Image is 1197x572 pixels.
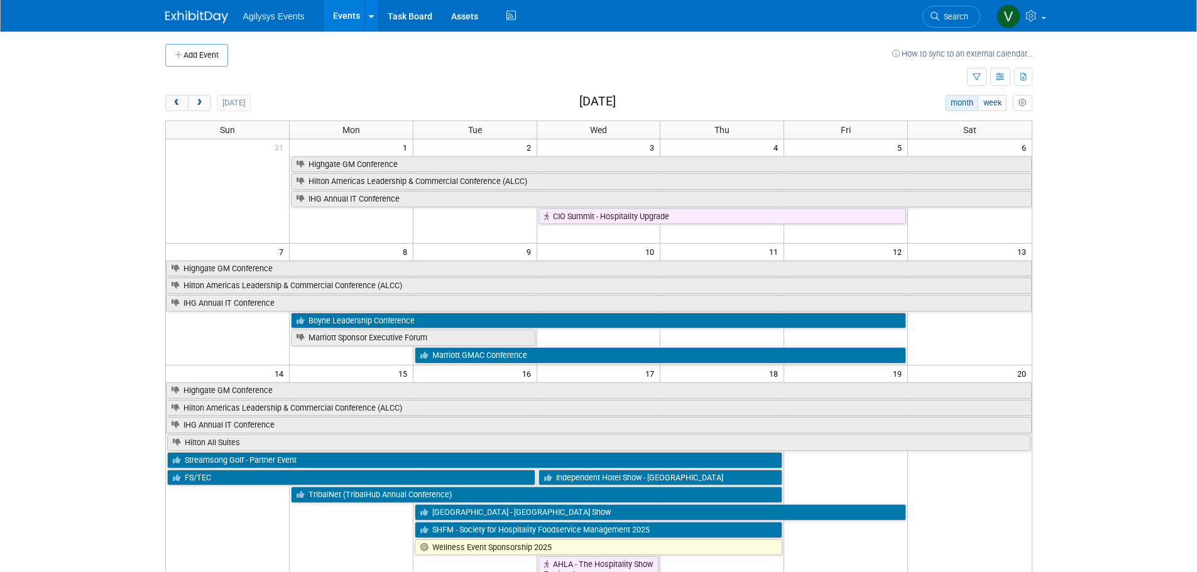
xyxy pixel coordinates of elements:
[945,95,978,111] button: month
[415,522,783,538] a: SHFM - Society for Hospitality Foodservice Management 2025
[841,125,851,135] span: Fri
[402,244,413,259] span: 8
[342,125,360,135] span: Mon
[978,95,1007,111] button: week
[165,44,228,67] button: Add Event
[1016,244,1032,259] span: 13
[538,208,907,225] a: CIO Summit - Hospitality Upgrade
[166,295,1032,311] a: IHG Annual IT Conference
[291,487,782,503] a: TribalNet (TribalHub Annual Conference)
[644,365,660,381] span: 17
[1016,365,1032,381] span: 20
[166,417,1032,433] a: IHG Annual IT Conference
[1013,95,1032,111] button: myCustomButton
[397,365,413,381] span: 15
[1020,139,1032,155] span: 6
[892,244,907,259] span: 12
[590,125,607,135] span: Wed
[768,244,784,259] span: 11
[963,125,976,135] span: Sat
[291,173,1032,190] a: Hilton Americas Leadership & Commercial Conference (ALCC)
[165,95,189,111] button: prev
[166,261,1032,277] a: Highgate GM Conference
[273,365,289,381] span: 14
[278,244,289,259] span: 7
[521,365,537,381] span: 16
[415,504,906,521] a: [GEOGRAPHIC_DATA] - [GEOGRAPHIC_DATA] Show
[922,6,980,28] a: Search
[291,156,1032,173] a: Highgate GM Conference
[892,365,907,381] span: 19
[402,139,413,155] span: 1
[166,400,1032,416] a: Hilton Americas Leadership & Commercial Conference (ALCC)
[291,313,906,329] a: Boyne Leadership Conference
[468,125,482,135] span: Tue
[167,434,1030,451] a: Hilton All Suites
[714,125,730,135] span: Thu
[579,95,616,109] h2: [DATE]
[538,470,783,486] a: Independent Hotel Show - [GEOGRAPHIC_DATA]
[644,244,660,259] span: 10
[166,278,1032,294] a: Hilton Americas Leadership & Commercial Conference (ALCC)
[166,382,1032,399] a: Highgate GM Conference
[291,330,535,346] a: Marriott Sponsor Executive Forum
[648,139,660,155] span: 3
[243,11,305,21] span: Agilysys Events
[997,4,1020,28] img: Vaitiare Munoz
[525,244,537,259] span: 9
[165,11,228,23] img: ExhibitDay
[217,95,250,111] button: [DATE]
[525,139,537,155] span: 2
[291,191,1032,207] a: IHG Annual IT Conference
[768,365,784,381] span: 18
[273,139,289,155] span: 31
[167,452,783,468] a: Streamsong Golf - Partner Event
[188,95,211,111] button: next
[415,539,783,556] a: Wellness Event Sponsorship 2025
[896,139,907,155] span: 5
[415,347,906,364] a: Marriott GMAC Conference
[772,139,784,155] span: 4
[939,12,968,21] span: Search
[1019,99,1027,107] i: Personalize Calendar
[892,49,1032,58] a: How to sync to an external calendar...
[220,125,235,135] span: Sun
[167,470,535,486] a: FS/TEC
